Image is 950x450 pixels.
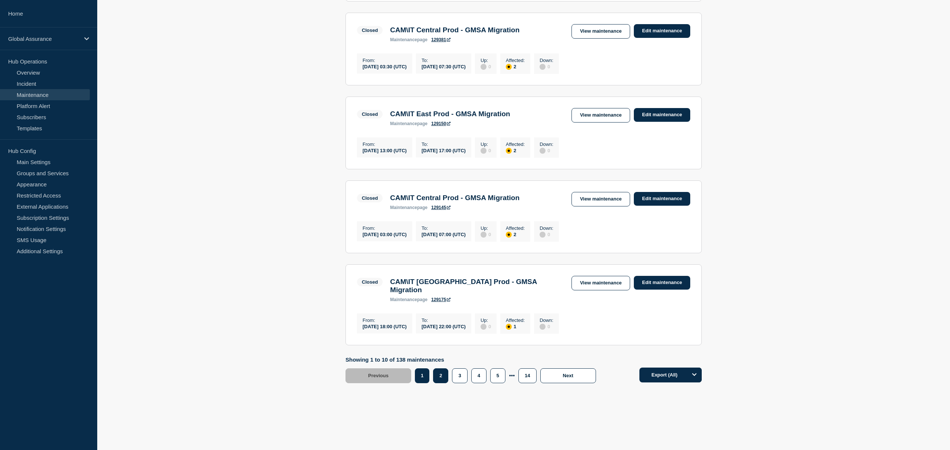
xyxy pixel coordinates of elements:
h3: CAM\IT East Prod - GMSA Migration [390,110,510,118]
span: maintenance [390,121,417,126]
p: To : [422,317,466,323]
p: From : [363,141,407,147]
p: Affected : [506,141,525,147]
p: To : [422,58,466,63]
a: 129145 [431,205,451,210]
p: Up : [481,141,491,147]
button: Previous [345,368,411,383]
h3: CAM\IT Central Prod - GMSA Migration [390,26,520,34]
button: 3 [452,368,467,383]
div: disabled [540,232,546,238]
a: View maintenance [571,108,630,123]
div: 1 [506,323,525,330]
div: 2 [506,63,525,70]
div: [DATE] 13:00 (UTC) [363,147,407,153]
div: 0 [540,147,553,154]
div: [DATE] 18:00 (UTC) [363,323,407,329]
div: disabled [481,232,487,238]
div: 0 [540,231,553,238]
p: Affected : [506,225,525,231]
div: 0 [540,323,553,330]
div: affected [506,324,512,330]
a: Edit maintenance [634,24,690,38]
p: From : [363,225,407,231]
div: [DATE] 03:30 (UTC) [363,63,407,69]
a: 129381 [431,37,451,42]
div: disabled [540,64,546,70]
p: page [390,37,427,42]
p: To : [422,225,466,231]
div: Closed [362,195,378,201]
p: page [390,205,427,210]
a: 129150 [431,121,451,126]
div: disabled [540,148,546,154]
div: disabled [481,64,487,70]
button: 4 [471,368,487,383]
p: page [390,121,427,126]
div: 2 [506,231,525,238]
div: affected [506,64,512,70]
span: maintenance [390,37,417,42]
div: [DATE] 17:00 (UTC) [422,147,466,153]
a: Edit maintenance [634,276,690,290]
button: 5 [490,368,505,383]
button: Export (All) [639,368,702,382]
span: maintenance [390,205,417,210]
p: Up : [481,225,491,231]
div: 0 [540,63,553,70]
p: Down : [540,225,553,231]
p: Showing 1 to 10 of 138 maintenances [345,356,600,363]
p: From : [363,58,407,63]
a: View maintenance [571,276,630,290]
button: Next [540,368,596,383]
button: Options [687,368,702,382]
div: [DATE] 07:30 (UTC) [422,63,466,69]
a: 129175 [431,297,451,302]
div: [DATE] 22:00 (UTC) [422,323,466,329]
p: From : [363,317,407,323]
a: View maintenance [571,24,630,39]
a: Edit maintenance [634,192,690,206]
p: Affected : [506,58,525,63]
div: Closed [362,279,378,285]
h3: CAM\IT [GEOGRAPHIC_DATA] Prod - GMSA Migration [390,278,564,294]
div: Closed [362,27,378,33]
div: disabled [481,324,487,330]
p: Up : [481,317,491,323]
div: 0 [481,231,491,238]
div: disabled [481,148,487,154]
div: 0 [481,63,491,70]
p: Affected : [506,317,525,323]
div: affected [506,232,512,238]
span: Next [563,373,573,378]
div: affected [506,148,512,154]
div: 0 [481,323,491,330]
button: 1 [415,368,429,383]
p: Down : [540,58,553,63]
div: 0 [481,147,491,154]
p: Down : [540,317,553,323]
div: [DATE] 07:00 (UTC) [422,231,466,237]
span: maintenance [390,297,417,302]
button: 2 [433,368,448,383]
p: Up : [481,58,491,63]
button: 14 [518,368,536,383]
span: Previous [368,373,389,378]
p: page [390,297,427,302]
div: Closed [362,111,378,117]
div: [DATE] 03:00 (UTC) [363,231,407,237]
div: disabled [540,324,546,330]
h3: CAM\IT Central Prod - GMSA Migration [390,194,520,202]
a: Edit maintenance [634,108,690,122]
a: View maintenance [571,192,630,206]
p: To : [422,141,466,147]
p: Global Assurance [8,36,79,42]
div: 2 [506,147,525,154]
p: Down : [540,141,553,147]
